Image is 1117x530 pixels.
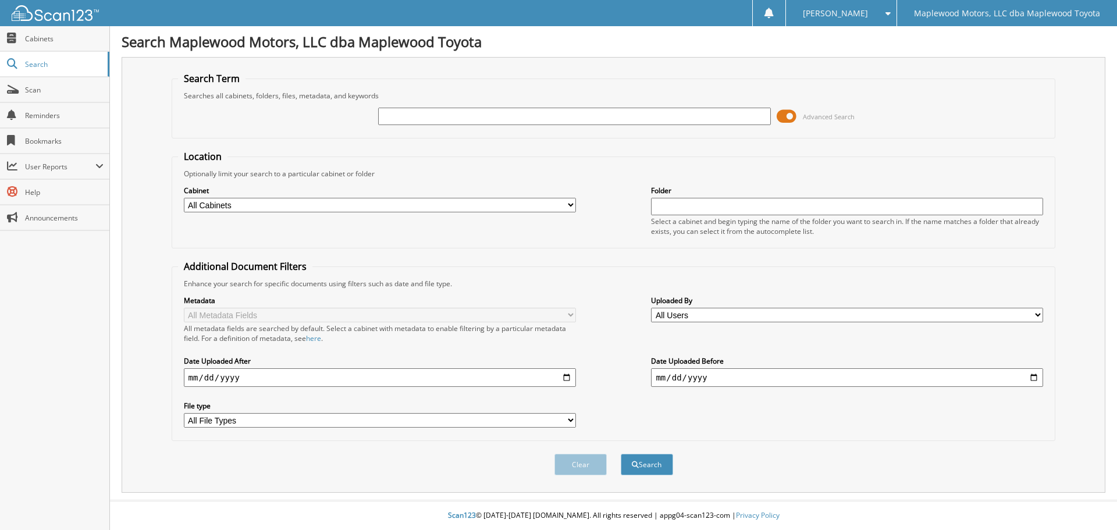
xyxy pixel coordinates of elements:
div: Enhance your search for specific documents using filters such as date and file type. [178,279,1050,289]
span: Announcements [25,213,104,223]
h1: Search Maplewood Motors, LLC dba Maplewood Toyota [122,32,1105,51]
span: [PERSON_NAME] [803,10,868,17]
input: start [184,368,576,387]
input: end [651,368,1043,387]
legend: Search Term [178,72,246,85]
legend: Additional Document Filters [178,260,312,273]
label: Date Uploaded Before [651,356,1043,366]
span: Search [25,59,102,69]
button: Search [621,454,673,475]
span: Advanced Search [803,112,855,121]
div: Searches all cabinets, folders, files, metadata, and keywords [178,91,1050,101]
span: Scan [25,85,104,95]
span: Bookmarks [25,136,104,146]
span: Maplewood Motors, LLC dba Maplewood Toyota [914,10,1100,17]
span: Scan123 [448,510,476,520]
span: Cabinets [25,34,104,44]
span: Help [25,187,104,197]
label: File type [184,401,576,411]
label: Cabinet [184,186,576,195]
div: Select a cabinet and begin typing the name of the folder you want to search in. If the name match... [651,216,1043,236]
label: Uploaded By [651,296,1043,305]
span: User Reports [25,162,95,172]
label: Folder [651,186,1043,195]
label: Date Uploaded After [184,356,576,366]
a: Privacy Policy [736,510,780,520]
img: scan123-logo-white.svg [12,5,99,21]
div: © [DATE]-[DATE] [DOMAIN_NAME]. All rights reserved | appg04-scan123-com | [110,501,1117,530]
button: Clear [554,454,607,475]
div: Optionally limit your search to a particular cabinet or folder [178,169,1050,179]
label: Metadata [184,296,576,305]
div: All metadata fields are searched by default. Select a cabinet with metadata to enable filtering b... [184,323,576,343]
span: Reminders [25,111,104,120]
a: here [306,333,321,343]
legend: Location [178,150,227,163]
